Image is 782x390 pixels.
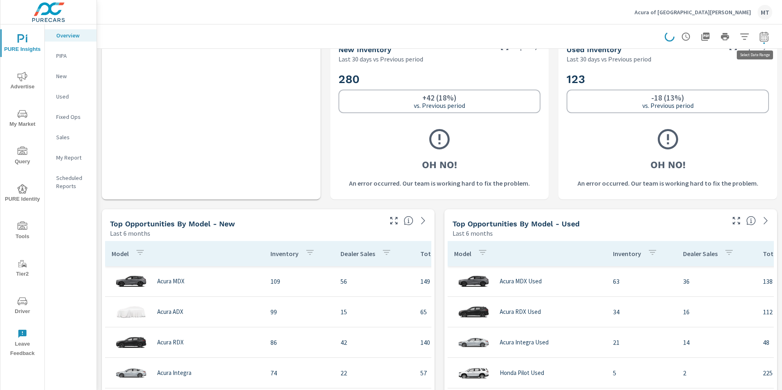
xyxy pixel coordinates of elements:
p: Acura RDX [157,339,184,346]
span: Leave Feedback [3,329,42,358]
p: Honda Pilot Used [500,369,544,377]
p: Last 6 months [110,228,150,238]
button: Make Fullscreen [730,214,743,227]
p: Last 6 months [453,228,493,238]
img: glamour [115,330,147,355]
h5: Top Opportunities by Model - Used [453,219,580,228]
p: 109 [270,276,327,286]
p: Model [454,250,471,258]
span: PURE Insights [3,34,42,54]
p: Total Market Sales [420,250,474,258]
p: 99 [270,307,327,317]
p: An error occurred. Our team is working hard to fix the problem. [578,178,758,188]
p: Last 30 days vs Previous period [338,54,423,64]
p: Dealer Sales [683,250,718,258]
span: Driver [3,296,42,316]
p: Model [112,250,129,258]
img: glamour [457,269,490,294]
p: 36 [683,276,750,286]
p: 34 [613,307,670,317]
div: Scheduled Reports [45,172,97,192]
p: Inventory [270,250,299,258]
p: Acura of [GEOGRAPHIC_DATA][PERSON_NAME] [635,9,751,16]
p: 42 [340,337,407,347]
img: glamour [115,269,147,294]
p: Acura MDX [157,278,185,285]
span: Query [3,147,42,167]
span: My Market [3,109,42,129]
p: Used [56,92,90,101]
button: Make Fullscreen [387,214,400,227]
div: Used [45,90,97,103]
p: Acura Integra [157,369,191,377]
div: Overview [45,29,97,42]
p: PIPA [56,52,90,60]
h5: Top Opportunities by Model - New [110,219,235,228]
p: 2 [683,368,750,378]
span: Tier2 [3,259,42,279]
div: New [45,70,97,82]
div: PIPA [45,50,97,62]
div: Sales [45,131,97,143]
button: Print Report [717,28,733,45]
p: 15 [340,307,407,317]
div: MT [758,5,772,20]
p: 5 [613,368,670,378]
p: New [56,72,90,80]
p: 149 [420,276,507,286]
a: See more details in report [759,214,772,227]
p: Inventory [613,250,641,258]
span: Tools [3,221,42,241]
span: Find the biggest opportunities within your model lineup by seeing how each model is selling in yo... [746,216,756,226]
p: Acura ADX [157,308,183,316]
p: Fixed Ops [56,113,90,121]
img: glamour [115,300,147,324]
p: Overview [56,31,90,39]
p: 65 [420,307,507,317]
img: glamour [457,330,490,355]
h3: Oh No! [650,158,685,172]
p: vs. Previous period [414,102,465,109]
p: 16 [683,307,750,317]
p: 86 [270,337,327,347]
h6: +42 (18%) [422,94,457,102]
p: 63 [613,276,670,286]
span: Find the biggest opportunities within your model lineup by seeing how each model is selling in yo... [404,216,413,226]
div: nav menu [0,24,44,362]
p: Scheduled Reports [56,174,90,190]
h3: Oh No! [422,158,457,172]
img: glamour [457,300,490,324]
button: "Export Report to PDF" [697,28,714,45]
p: Acura Integra Used [500,339,549,346]
h5: New Inventory [338,45,391,54]
p: Sales [56,133,90,141]
span: PURE Identity [3,184,42,204]
p: Last 30 days vs Previous period [567,54,651,64]
p: An error occurred. Our team is working hard to fix the problem. [349,178,530,188]
p: vs. Previous period [642,102,694,109]
p: 57 [420,368,507,378]
p: 56 [340,276,407,286]
p: Dealer Sales [340,250,375,258]
img: glamour [115,361,147,385]
p: 22 [340,368,407,378]
p: 21 [613,337,670,347]
span: Advertise [3,72,42,92]
h5: Used Inventory [567,45,622,54]
p: 140 [420,337,507,347]
p: Acura RDX Used [500,308,541,316]
p: My Report [56,153,90,162]
p: Acura MDX Used [500,278,542,285]
div: Fixed Ops [45,111,97,123]
p: 14 [683,337,750,347]
a: See more details in report [417,214,430,227]
h2: 123 [567,72,769,86]
h6: -18 (13%) [651,94,684,102]
div: My Report [45,151,97,164]
p: 74 [270,368,327,378]
h2: 280 [338,72,541,86]
img: glamour [457,361,490,385]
